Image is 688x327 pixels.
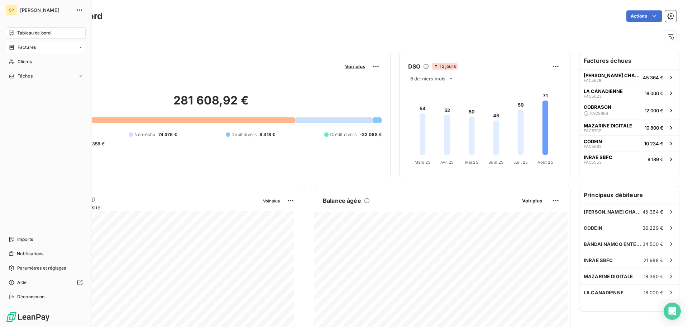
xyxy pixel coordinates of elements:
[584,94,602,98] span: FAC5623
[644,257,663,263] span: 21 988 €
[584,73,640,78] span: [PERSON_NAME] CHAUSSURES
[6,277,86,288] a: Aide
[645,125,663,131] span: 10 800 €
[6,27,86,39] a: Tableau de bord
[584,225,602,231] span: CODEIN
[6,42,86,53] a: Factures
[259,131,275,138] span: 8 418 €
[590,111,608,116] span: FAC5668
[20,7,72,13] span: [PERSON_NAME]
[584,274,633,279] span: MAZARINE DIGITALE
[579,120,679,135] button: MAZARINE DIGITALEFAC570710 800 €
[6,56,86,67] a: Clients
[17,279,27,286] span: Aide
[626,10,662,22] button: Actions
[642,209,663,215] span: 45 364 €
[584,88,623,94] span: LA CANADIENNE
[520,197,544,204] button: Voir plus
[17,236,33,243] span: Imports
[6,70,86,82] a: Tâches
[579,85,679,101] button: LA CANADIENNEFAC562318 000 €
[432,63,458,70] span: 12 jours
[17,251,43,257] span: Notifications
[408,62,420,71] h6: DSO
[17,265,66,271] span: Paramètres et réglages
[584,290,623,295] span: LA CANADIENNE
[231,131,257,138] span: Débit divers
[584,209,642,215] span: [PERSON_NAME] CHAUSSURES
[584,139,602,144] span: CODEIN
[17,294,45,300] span: Déconnexion
[40,93,382,115] h2: 281 608,92 €
[360,131,382,138] span: -22 068 €
[158,131,177,138] span: 74 376 €
[642,225,663,231] span: 36 229 €
[584,160,602,164] span: FAC5553
[465,160,478,165] tspan: Mai 25
[584,257,613,263] span: INRAE SBFC
[644,290,663,295] span: 18 000 €
[489,160,503,165] tspan: Juin 25
[537,160,553,165] tspan: Août 25
[648,157,663,162] span: 9 189 €
[664,303,681,320] div: Open Intercom Messenger
[6,311,50,323] img: Logo LeanPay
[522,198,542,204] span: Voir plus
[584,104,611,110] span: COBRASON
[330,131,357,138] span: Crédit divers
[134,131,155,138] span: Non-échu
[6,234,86,245] a: Imports
[584,123,632,129] span: MAZARINE DIGITALE
[18,73,33,79] span: Tâches
[579,69,679,85] button: [PERSON_NAME] CHAUSSURESFAC567845 364 €
[584,129,601,133] span: FAC5707
[645,108,663,113] span: 12 000 €
[415,160,430,165] tspan: Mars 25
[584,78,601,83] span: FAC5678
[579,186,679,204] h6: Principaux débiteurs
[263,198,280,204] span: Voir plus
[440,160,454,165] tspan: Avr. 25
[345,64,365,69] span: Voir plus
[579,135,679,151] button: CODEINFAC566210 234 €
[40,204,258,211] span: Chiffre d'affaires mensuel
[323,196,361,205] h6: Balance âgée
[584,241,642,247] span: BANDAI NAMCO ENTERTAINMENT EUROPE SAS
[579,101,679,120] button: COBRASONFAC566812 000 €
[513,160,528,165] tspan: Juil. 25
[584,144,602,149] span: FAC5662
[584,154,612,160] span: INRAE SBFC
[261,197,282,204] button: Voir plus
[643,75,663,80] span: 45 364 €
[6,262,86,274] a: Paramètres et réglages
[343,63,367,70] button: Voir plus
[410,76,445,81] span: 6 derniers mois
[644,274,663,279] span: 18 360 €
[579,52,679,69] h6: Factures échues
[17,30,51,36] span: Tableau de bord
[90,141,105,147] span: -358 €
[18,44,36,51] span: Factures
[18,59,32,65] span: Clients
[645,90,663,96] span: 18 000 €
[579,151,679,167] button: INRAE SBFCFAC55539 189 €
[6,4,17,16] div: SP
[644,141,663,146] span: 10 234 €
[642,241,663,247] span: 34 500 €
